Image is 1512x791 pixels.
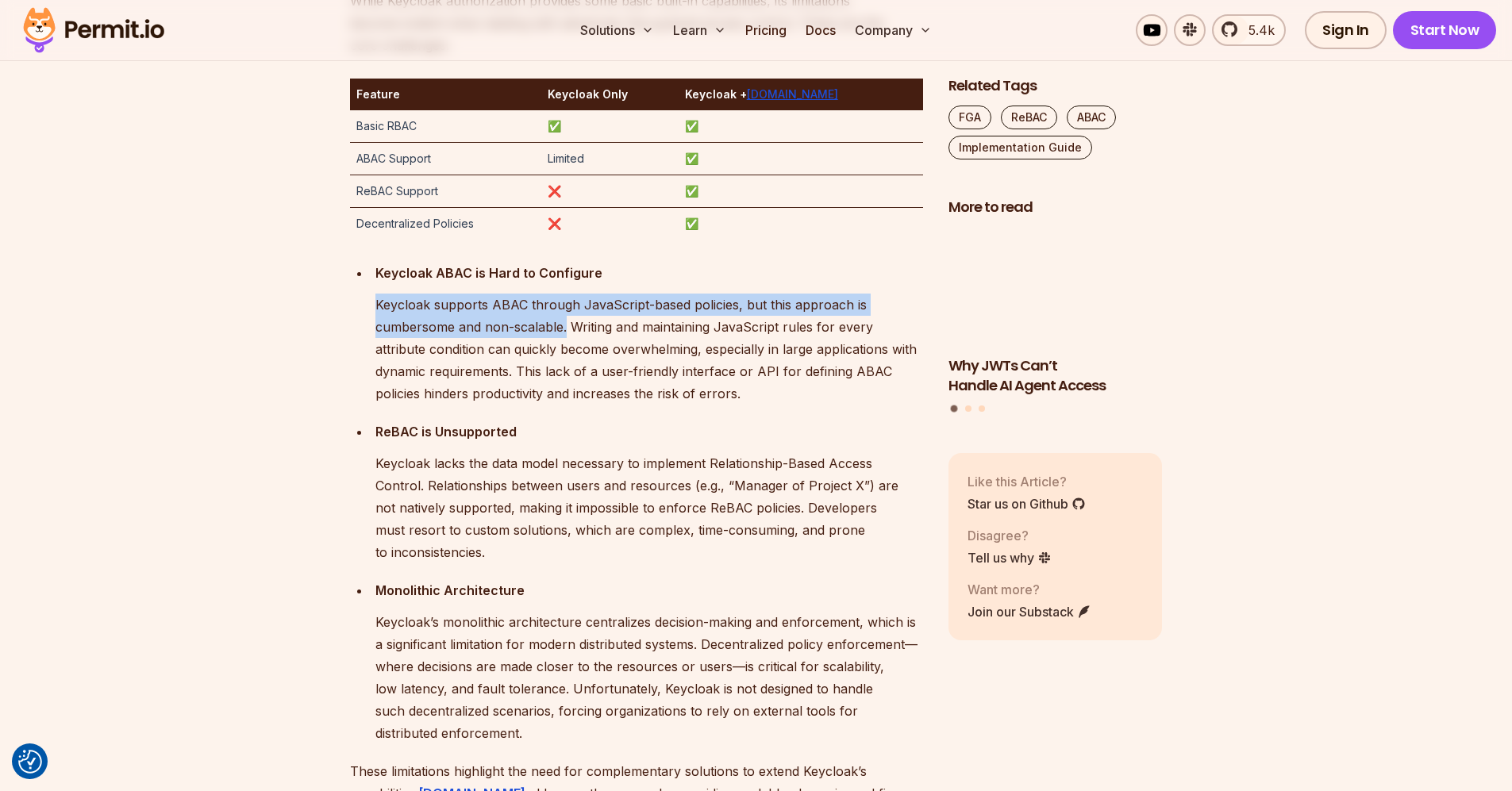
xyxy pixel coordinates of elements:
[948,356,1163,396] h3: Why JWTs Can’t Handle AI Agent Access
[948,76,1163,96] h2: Related Tags
[16,3,171,57] img: Permit logo
[375,265,602,281] strong: Keycloak ABAC is Hard to Configure
[948,227,1163,348] img: Why JWTs Can’t Handle AI Agent Access
[350,143,542,175] td: ABAC Support
[1212,14,1286,46] a: 5.4k
[375,424,517,440] strong: ReBAC is Unsupported
[679,175,923,208] td: ✅
[1305,11,1387,49] a: Sign In
[848,14,938,46] button: Company
[541,175,678,208] td: ❌
[968,548,1052,567] a: Tell us why
[375,611,923,744] p: Keycloak’s monolithic architecture centralizes decision-making and enforcement, which is a signif...
[541,208,678,240] td: ❌
[350,175,542,208] td: ReBAC Support
[667,14,733,46] button: Learn
[375,582,525,598] strong: Monolithic Architecture
[541,79,678,110] th: Keycloak Only
[350,208,542,240] td: Decentralized Policies
[1067,106,1116,129] a: ABAC
[747,87,838,101] a: [DOMAIN_NAME]
[1239,21,1275,40] span: 5.4k
[350,79,542,110] th: Feature
[968,580,1091,599] p: Want more?
[968,526,1052,545] p: Disagree?
[1393,11,1497,49] a: Start Now
[979,406,985,413] button: Go to slide 3
[18,750,42,774] button: Consent Preferences
[739,14,793,46] a: Pricing
[799,14,842,46] a: Docs
[948,227,1163,396] li: 1 of 3
[948,227,1163,415] div: Posts
[574,14,660,46] button: Solutions
[18,750,42,774] img: Revisit consent button
[1001,106,1057,129] a: ReBAC
[679,143,923,175] td: ✅
[541,110,678,143] td: ✅
[968,472,1086,491] p: Like this Article?
[948,106,991,129] a: FGA
[350,110,542,143] td: Basic RBAC
[375,452,923,563] p: Keycloak lacks the data model necessary to implement Relationship-Based Access Control. Relations...
[951,405,958,413] button: Go to slide 1
[679,110,923,143] td: ✅
[948,198,1163,217] h2: More to read
[968,602,1091,621] a: Join our Substack
[679,79,923,110] th: Keycloak +
[968,494,1086,513] a: Star us on Github
[541,143,678,175] td: Limited
[948,136,1092,159] a: Implementation Guide
[679,208,923,240] td: ✅
[948,227,1163,396] a: Why JWTs Can’t Handle AI Agent AccessWhy JWTs Can’t Handle AI Agent Access
[965,406,971,413] button: Go to slide 2
[375,294,923,405] p: Keycloak supports ABAC through JavaScript-based policies, but this approach is cumbersome and non...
